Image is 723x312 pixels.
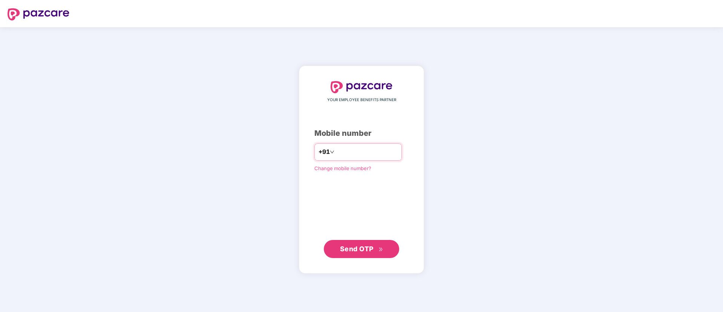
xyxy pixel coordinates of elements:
[340,245,374,253] span: Send OTP
[378,247,383,252] span: double-right
[314,128,409,139] div: Mobile number
[319,147,330,157] span: +91
[330,150,334,154] span: down
[8,8,69,20] img: logo
[324,240,399,258] button: Send OTPdouble-right
[314,165,371,171] a: Change mobile number?
[331,81,392,93] img: logo
[327,97,396,103] span: YOUR EMPLOYEE BENEFITS PARTNER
